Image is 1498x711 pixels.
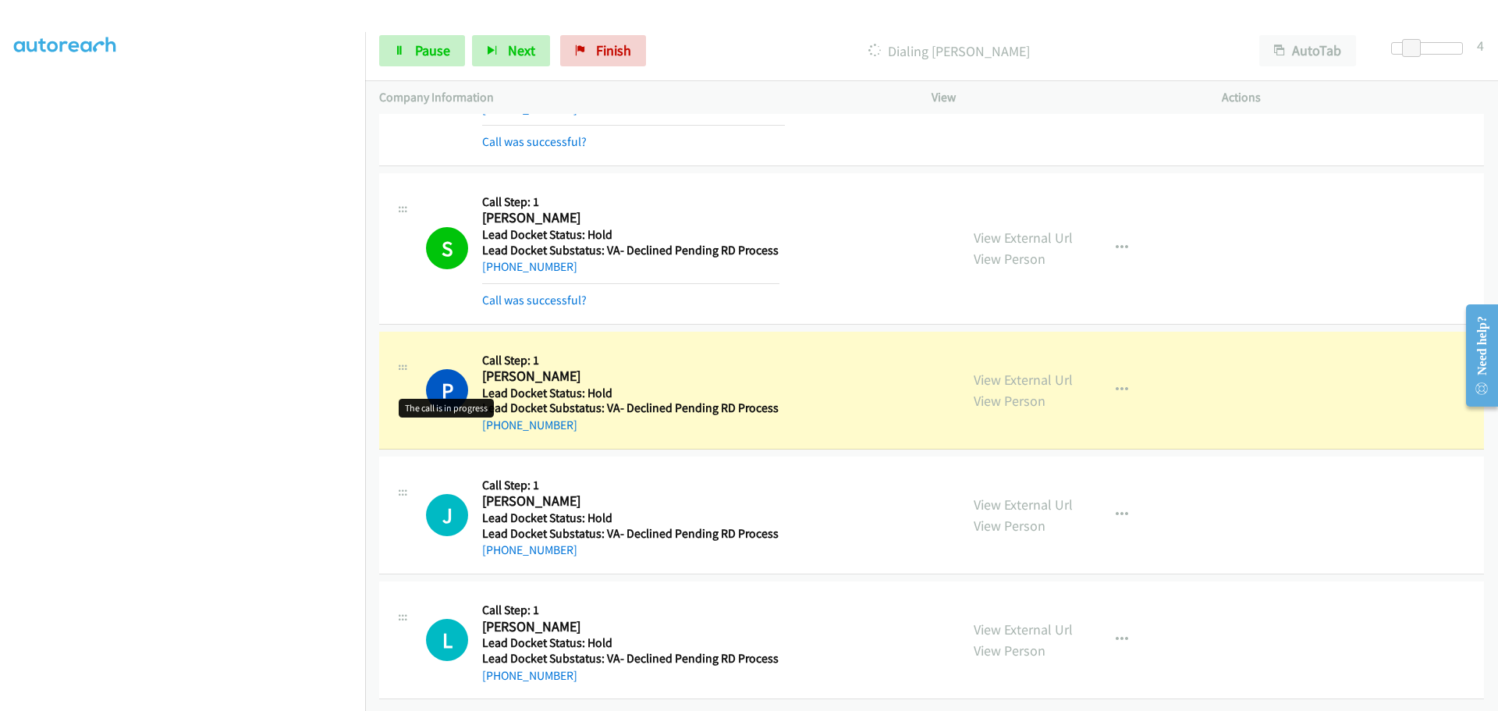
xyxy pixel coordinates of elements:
span: Finish [596,41,631,59]
h5: Call Step: 1 [482,478,779,493]
a: View Person [974,250,1045,268]
a: View Person [974,392,1045,410]
span: Next [508,41,535,59]
h5: Lead Docket Status: Hold [482,227,779,243]
h2: [PERSON_NAME] [482,492,779,510]
div: The call is in progress [399,399,494,418]
h2: [PERSON_NAME] [482,618,779,636]
button: AutoTab [1259,35,1356,66]
a: View Person [974,517,1045,535]
a: [PHONE_NUMBER] [482,668,577,683]
h1: S [426,227,468,269]
h2: [PERSON_NAME] [482,368,779,386]
h5: Lead Docket Substatus: VA- Declined Pending RD Process [482,243,779,258]
h5: Lead Docket Status: Hold [482,635,779,651]
h5: Lead Docket Substatus: VA- Declined Pending RD Process [482,526,779,542]
a: View External Url [974,620,1073,638]
div: The call is yet to be attempted [426,619,468,661]
h5: Call Step: 1 [482,603,779,618]
span: Pause [415,41,450,59]
a: View Person [974,642,1045,659]
h5: Lead Docket Substatus: VA- Declined Pending RD Process [482,400,779,416]
a: Pause [379,35,465,66]
h5: Lead Docket Substatus: VA- Declined Pending RD Process [482,651,779,667]
p: View [932,88,1194,107]
h5: Call Step: 1 [482,353,779,368]
h5: Lead Docket Status: Hold [482,386,779,401]
a: View External Url [974,229,1073,247]
div: 4 [1477,35,1484,56]
iframe: Resource Center [1453,293,1498,418]
h5: Call Step: 1 [482,194,779,210]
a: View External Url [974,371,1073,389]
a: Finish [560,35,646,66]
h5: Lead Docket Status: Hold [482,510,779,526]
a: [PHONE_NUMBER] [482,259,577,274]
div: The call is yet to be attempted [426,494,468,536]
a: Call was successful? [482,293,587,308]
p: Dialing [PERSON_NAME] [667,41,1231,62]
h2: [PERSON_NAME] [482,209,779,227]
p: Actions [1222,88,1484,107]
a: [PHONE_NUMBER] [482,542,577,557]
a: Call was successful? [482,134,587,149]
button: Next [472,35,550,66]
a: [PHONE_NUMBER] [482,101,577,116]
a: [PHONE_NUMBER] [482,418,577,432]
h1: P [426,369,468,411]
h1: L [426,619,468,661]
a: View External Url [974,496,1073,514]
p: Company Information [379,88,903,107]
h1: J [426,494,468,536]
